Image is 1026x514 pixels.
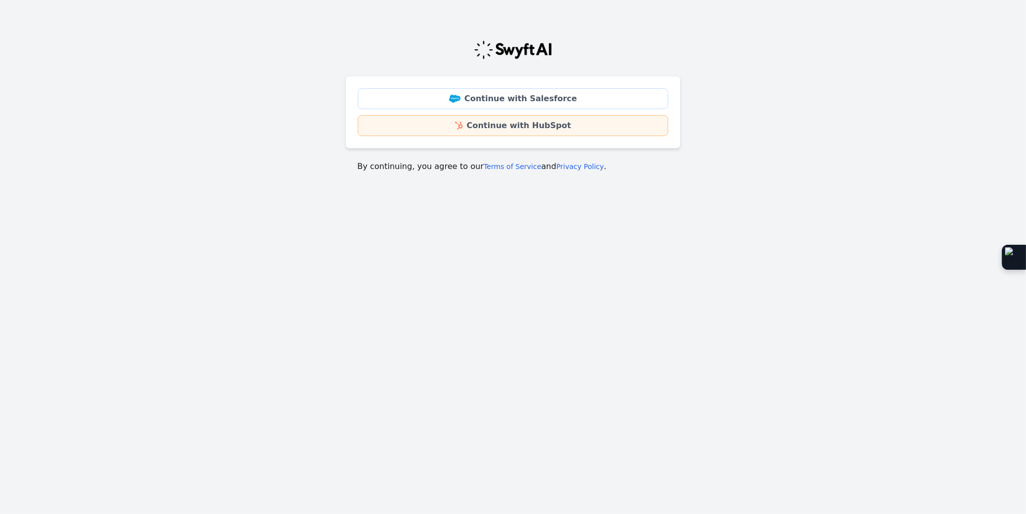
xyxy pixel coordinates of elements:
p: By continuing, you agree to our and . [357,161,669,172]
a: Privacy Policy [556,163,604,171]
img: Salesforce [449,95,461,103]
a: Continue with Salesforce [358,88,668,109]
a: Terms of Service [484,163,541,171]
img: Swyft Logo [474,40,552,60]
img: Extension Icon [1005,247,1023,267]
a: Continue with HubSpot [358,115,668,136]
img: HubSpot [455,122,463,130]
